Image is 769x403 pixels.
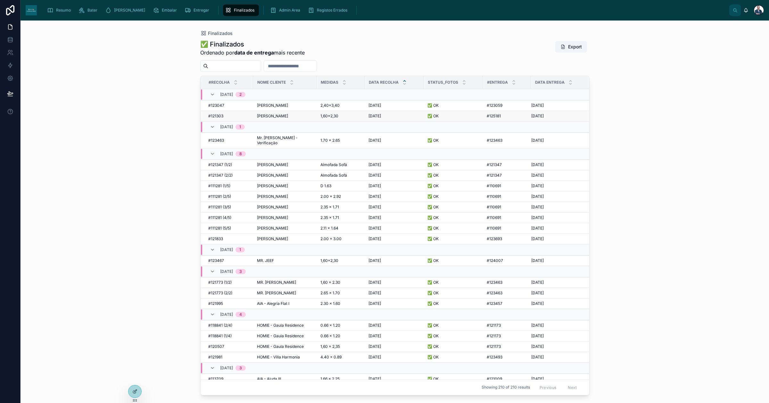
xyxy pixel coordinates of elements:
span: [DATE] [368,138,381,143]
a: [DATE] [368,162,420,167]
span: ✅ OK [427,194,439,199]
span: 4.40 x 0.89 [320,355,342,360]
span: #121773 (1/2) [208,280,232,285]
span: [DATE] [531,301,544,306]
a: #123047 [208,103,249,108]
span: ✅ OK [427,162,439,167]
span: [DATE] [531,183,544,189]
a: 1,60×2,30 [320,258,361,263]
span: #123463 [487,138,502,143]
a: HOMIE - Gaula Residence [257,323,313,328]
a: #121347 (2/2) [208,173,249,178]
a: Almofada Sofá [320,162,361,167]
a: #121173 [487,344,527,349]
span: [DATE] [368,301,381,306]
span: 2.35 x 1.71 [320,205,339,210]
span: #111281 (1/5) [208,183,230,189]
a: Resumo [45,4,75,16]
span: [PERSON_NAME] [257,173,288,178]
a: [DATE] [531,333,584,339]
a: 2,40×3,40 [320,103,361,108]
span: [DATE] [368,355,381,360]
a: [DATE] [368,138,420,143]
span: #113709 [208,376,223,382]
a: [DATE] [368,215,420,220]
a: [DATE] [531,258,584,263]
a: [DATE] [368,333,420,339]
span: [DATE] [531,113,544,119]
span: MR. JEEF [257,258,274,263]
a: [PERSON_NAME] [103,4,150,16]
a: [PERSON_NAME] [257,236,313,241]
a: #118841 (2/4) [208,323,249,328]
a: [DATE] [368,344,420,349]
a: HOMIE - Gaula Residence [257,333,313,339]
div: scrollable content [42,3,729,17]
a: AIA - Ajuda III [257,376,313,382]
a: [PERSON_NAME] [257,162,313,167]
button: Export [555,41,587,53]
span: [DATE] [220,247,233,252]
a: Registos Errados [306,4,352,16]
a: ✅ OK [427,355,479,360]
span: #121995 [208,301,223,306]
span: [DATE] [531,323,544,328]
a: [DATE] [531,280,584,285]
span: Resumo [56,8,71,13]
a: [DATE] [531,344,584,349]
span: HOMIE - Gaula Residence [257,344,304,349]
a: [DATE] [368,113,420,119]
span: [DATE] [368,323,381,328]
span: #118841 (2/4) [208,323,232,328]
span: [DATE] [368,226,381,231]
span: [DATE] [531,215,544,220]
a: ✅ OK [427,301,479,306]
a: 2.35 x 1.71 [320,205,361,210]
a: #123493 [487,355,527,360]
a: [DATE] [368,258,420,263]
span: #110691 [487,194,501,199]
span: [DATE] [220,92,233,97]
a: #123693 [487,236,527,241]
span: Bater [87,8,97,13]
a: [DATE] [531,138,584,143]
span: ✅ OK [427,113,439,119]
a: [DATE] [531,236,584,241]
span: [PERSON_NAME] [114,8,145,13]
span: #123457 [487,301,502,306]
span: Finalizados [208,30,233,37]
a: #121173 [487,333,527,339]
span: HOMIE - Villa Harmonia [257,355,300,360]
span: #124007 [487,258,503,263]
a: 1.66 x 2.25 [320,376,361,382]
a: [DATE] [531,301,584,306]
a: Mr. [PERSON_NAME] - Verificação [257,135,313,146]
span: [PERSON_NAME] [257,226,288,231]
a: [DATE] [368,301,420,306]
a: ✅ OK [427,113,479,119]
span: Entregar [194,8,209,13]
span: ✅ OK [427,323,439,328]
span: [DATE] [220,124,233,130]
span: [DATE] [368,215,381,220]
a: [DATE] [368,355,420,360]
a: #111281 (1/5) [208,183,249,189]
a: [DATE] [531,290,584,296]
span: HOMIE - Gaula Residence [257,333,304,339]
span: #123467 [208,258,224,263]
span: 1.70 x 2.65 [320,138,340,143]
a: #110691 [487,226,527,231]
span: Admin Area [279,8,300,13]
span: AIA - Alegria Flat I [257,301,289,306]
span: #121347 (2/2) [208,173,233,178]
span: [DATE] [368,333,381,339]
span: ✅ OK [427,301,439,306]
a: #121347 [487,173,527,178]
span: #120507 [208,344,224,349]
span: #111281 (4/5) [208,215,231,220]
a: HOMIE - Gaula Residence [257,344,313,349]
a: 4.40 x 0.89 [320,355,361,360]
span: [DATE] [220,312,233,317]
a: 2.35 x 1.71 [320,215,361,220]
span: #121347 (1/2) [208,162,232,167]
